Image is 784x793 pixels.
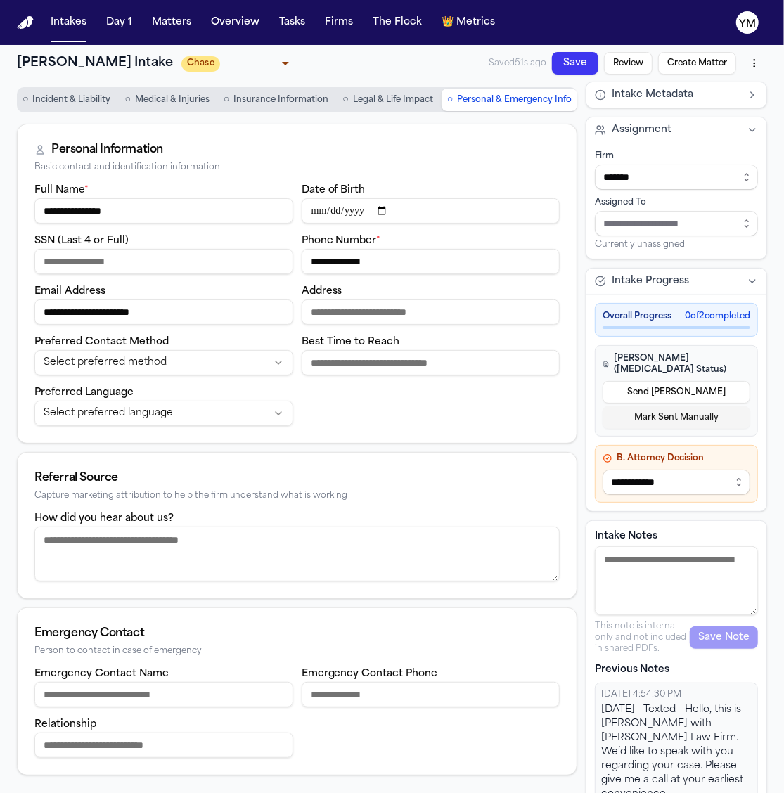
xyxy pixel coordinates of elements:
[146,10,197,35] button: Matters
[218,89,334,111] button: Go to Insurance Information
[34,733,293,758] input: Emergency contact relationship
[302,682,560,707] input: Emergency contact phone
[302,669,438,679] label: Emergency Contact Phone
[23,93,28,107] span: ○
[595,663,758,677] p: Previous Notes
[595,621,690,655] p: This note is internal-only and not included in shared PDFs.
[124,93,130,107] span: ○
[17,89,116,111] button: Go to Incident & Liability
[612,274,689,288] span: Intake Progress
[302,286,342,297] label: Address
[436,10,501,35] button: crownMetrics
[32,94,110,105] span: Incident & Liability
[274,10,311,35] button: Tasks
[319,10,359,35] button: Firms
[603,453,750,464] h4: B. Attorney Decision
[595,165,758,190] input: Select firm
[34,198,293,224] input: Full name
[224,93,229,107] span: ○
[539,272,603,349] button: Create Matter
[603,353,750,375] h4: [PERSON_NAME] ([MEDICAL_DATA] Status)
[477,186,522,237] button: Save
[34,470,560,486] div: Referral Source
[508,228,554,281] button: Review
[612,123,671,137] span: Assignment
[34,669,169,679] label: Emergency Contact Name
[34,682,293,707] input: Emergency contact name
[233,94,328,105] span: Insurance Information
[302,198,560,224] input: Date of birth
[337,89,438,111] button: Go to Legal & Life Impact
[603,406,750,429] button: Mark Sent Manually
[603,311,671,322] span: Overall Progress
[302,185,366,195] label: Date of Birth
[445,139,486,191] span: Saved 51s ago
[101,10,138,35] button: Day 1
[34,513,174,524] label: How did you hear about us?
[595,546,758,615] textarea: Intake notes
[595,211,758,236] input: Assign to staff member
[603,381,750,404] button: Send [PERSON_NAME]
[34,625,560,642] div: Emergency Contact
[34,337,169,347] label: Preferred Contact Method
[595,239,685,250] span: Currently unassigned
[205,10,265,35] button: Overview
[457,94,572,105] span: Personal & Emergency Info
[353,94,433,105] span: Legal & Life Impact
[302,249,560,274] input: Phone number
[34,286,105,297] label: Email Address
[45,10,92,35] button: Intakes
[51,141,163,158] div: Personal Information
[34,299,293,325] input: Email address
[342,93,348,107] span: ○
[595,529,758,543] label: Intake Notes
[601,689,752,700] div: [DATE] 4:54:30 PM
[302,350,560,375] input: Best time to reach
[34,236,129,246] label: SSN (Last 4 or Full)
[34,185,89,195] label: Full Name
[595,197,758,208] div: Assigned To
[302,236,381,246] label: Phone Number
[595,150,758,162] div: Firm
[34,719,96,730] label: Relationship
[34,162,560,173] div: Basic contact and identification information
[34,491,560,501] div: Capture marketing attribution to help the firm understand what is working
[685,311,750,322] span: 0 of 2 completed
[119,89,214,111] button: Go to Medical & Injuries
[586,82,766,108] button: Intake Metadata
[17,16,34,30] img: Finch Logo
[34,646,560,657] div: Person to contact in case of emergency
[586,117,766,143] button: Assignment
[302,299,560,325] input: Address
[302,337,400,347] label: Best Time to Reach
[34,387,134,398] label: Preferred Language
[34,249,293,274] input: SSN
[367,10,428,35] button: The Flock
[612,88,693,102] span: Intake Metadata
[17,16,34,30] a: Home
[586,269,766,294] button: Intake Progress
[442,89,577,111] button: Go to Personal & Emergency Info
[447,93,453,107] span: ○
[135,94,210,105] span: Medical & Injuries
